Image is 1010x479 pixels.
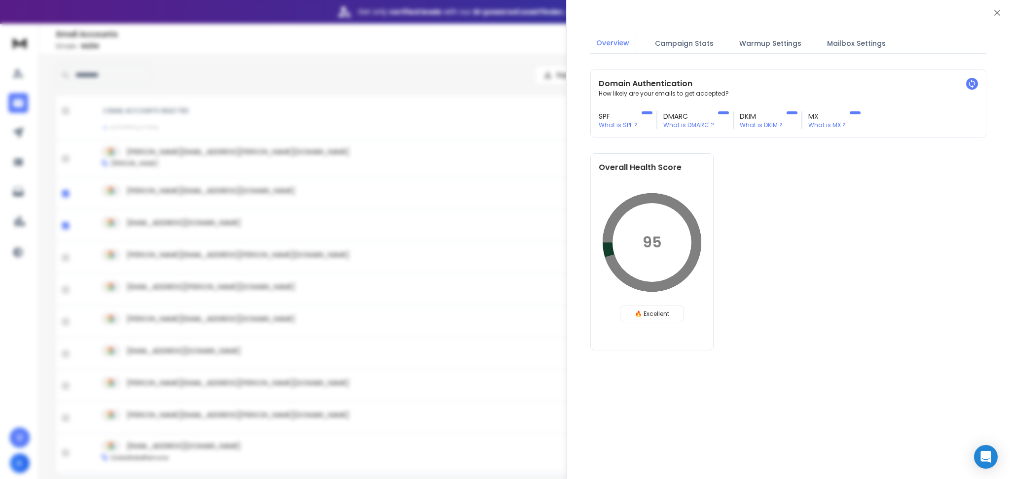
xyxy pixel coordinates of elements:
h2: Domain Authentication [599,78,978,90]
p: What is SPF ? [599,121,638,129]
h3: DKIM [740,111,783,121]
h3: SPF [599,111,638,121]
p: What is DKIM ? [740,121,783,129]
div: Open Intercom Messenger [974,445,998,469]
h3: MX [808,111,846,121]
button: Warmup Settings [733,33,807,54]
p: What is DMARC ? [663,121,714,129]
p: 95 [643,234,662,251]
h2: Overall Health Score [599,162,705,173]
button: Overview [590,32,635,55]
div: 🔥 Excellent [620,306,684,322]
p: What is MX ? [808,121,846,129]
button: Campaign Stats [649,33,720,54]
button: Mailbox Settings [821,33,892,54]
h3: DMARC [663,111,714,121]
p: How likely are your emails to get accepted? [599,90,978,98]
